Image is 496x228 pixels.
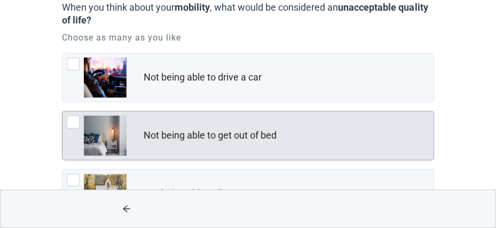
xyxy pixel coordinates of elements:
p: Choose as many as you like [62,31,434,44]
div: Not being able to live on my own [144,188,281,200]
div: Not being able to get out of bed, checkbox, not checked [62,111,434,160]
strong: mobility [175,2,210,13]
div: Not being able to get out of bed [144,129,277,142]
span: arrow-left [106,205,146,213]
div: Not being able to drive a car [144,71,262,84]
div: Not being able to live on my own, checkbox, not checked [62,169,434,218]
label: When you think about your , what would be considered an [62,1,428,27]
div: Not being able to drive a car, checkbox, not checked [62,53,434,102]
